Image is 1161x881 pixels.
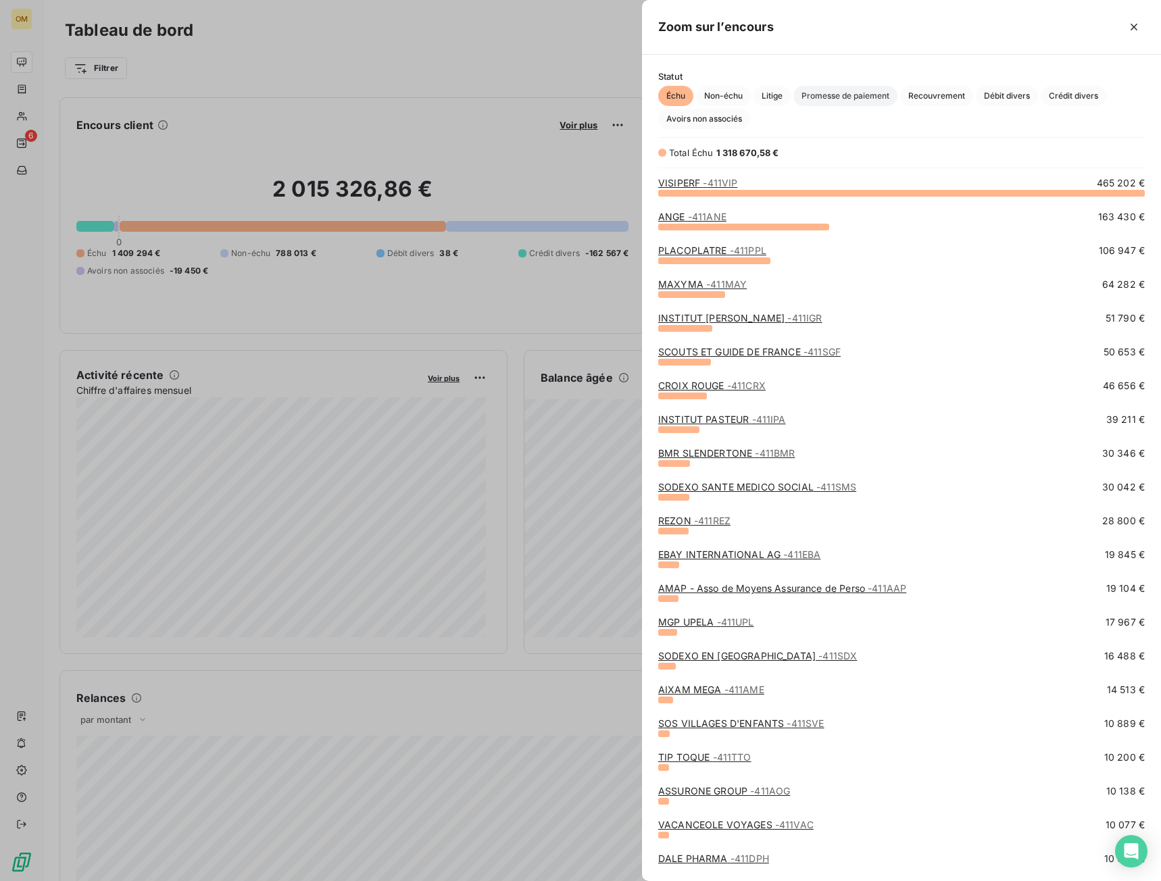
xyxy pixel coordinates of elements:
a: DALE PHARMA [658,853,769,864]
span: - 411VIP [703,177,737,188]
span: 14 513 € [1107,683,1145,697]
span: - 411SDX [818,650,857,661]
span: 19 845 € [1105,548,1145,561]
span: 17 967 € [1106,615,1145,629]
span: - 411REZ [694,515,731,526]
span: 10 138 € [1106,784,1145,798]
span: - 411MAY [706,278,747,290]
span: 16 488 € [1104,649,1145,663]
span: Statut [658,71,1145,82]
h5: Zoom sur l’encours [658,18,774,36]
span: - 411DPH [731,853,769,864]
span: 51 790 € [1106,311,1145,325]
a: SODEXO EN [GEOGRAPHIC_DATA] [658,650,857,661]
button: Recouvrement [900,86,973,106]
button: Débit divers [976,86,1038,106]
div: Open Intercom Messenger [1115,835,1147,867]
span: - 411IGR [787,312,822,324]
a: VACANCEOLE VOYAGES [658,819,814,830]
a: PLACOPLATRE [658,245,766,256]
div: grid [642,176,1161,865]
button: Litige [754,86,791,106]
span: 64 282 € [1102,278,1145,291]
span: - 411TTO [713,751,751,763]
span: 30 346 € [1102,447,1145,460]
button: Crédit divers [1041,86,1106,106]
a: VISIPERF [658,177,737,188]
button: Échu [658,86,693,106]
span: - 411UPL [717,616,754,628]
a: SCOUTS ET GUIDE DE FRANCE [658,346,841,357]
span: 50 653 € [1104,345,1145,359]
span: 10 077 € [1106,818,1145,832]
button: Avoirs non associés [658,109,750,129]
a: SODEXO SANTE MEDICO SOCIAL [658,481,856,493]
span: - 411ANE [688,211,726,222]
button: Promesse de paiement [793,86,897,106]
span: 46 656 € [1103,379,1145,393]
span: 10 889 € [1104,717,1145,730]
span: 30 042 € [1102,480,1145,494]
span: 163 430 € [1098,210,1145,224]
a: AMAP - Asso de Moyens Assurance de Perso [658,582,906,594]
a: SOS VILLAGES D'ENFANTS [658,718,824,729]
button: Non-échu [696,86,751,106]
a: AIXAM MEGA [658,684,764,695]
span: - 411AME [724,684,764,695]
a: MGP UPELA [658,616,754,628]
a: CROIX ROUGE [658,380,766,391]
span: - 411SVE [787,718,824,729]
a: INSTITUT [PERSON_NAME] [658,312,822,324]
span: 19 104 € [1106,582,1145,595]
span: - 411VAC [775,819,814,830]
span: 1 318 670,58 € [716,147,779,158]
a: TIP TOQUE [658,751,751,763]
a: INSTITUT PASTEUR [658,413,786,425]
span: 39 211 € [1106,413,1145,426]
a: ANGE [658,211,726,222]
a: EBAY INTERNATIONAL AG [658,549,820,560]
span: 106 947 € [1099,244,1145,257]
span: - 411CRX [727,380,766,391]
span: - 411AOG [750,785,790,797]
span: 28 800 € [1102,514,1145,528]
span: - 411SGF [804,346,841,357]
span: 10 200 € [1104,751,1145,764]
span: 10 064 € [1104,852,1145,865]
a: BMR SLENDERTONE [658,447,795,459]
span: - 411EBA [783,549,820,560]
span: - 411IPA [752,413,786,425]
a: REZON [658,515,731,526]
span: Total Échu [669,147,714,158]
span: - 411SMS [816,481,856,493]
a: ASSURONE GROUP [658,785,790,797]
span: - 411BMR [755,447,795,459]
span: - 411PPL [730,245,766,256]
a: MAXYMA [658,278,747,290]
span: - 411AAP [868,582,906,594]
span: 465 202 € [1097,176,1145,190]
